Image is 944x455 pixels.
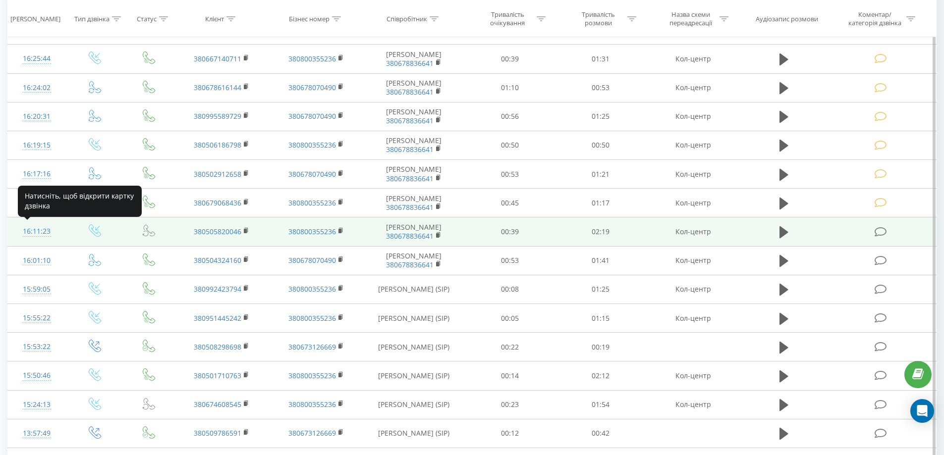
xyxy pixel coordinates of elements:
td: 00:39 [465,45,555,73]
a: 380951445242 [194,313,241,323]
div: 16:11:23 [18,222,56,241]
a: 380678836641 [386,260,434,269]
div: Тривалість розмови [572,10,625,27]
a: 380673126669 [288,428,336,438]
a: 380679068436 [194,198,241,207]
td: Кол-центр [646,73,740,102]
div: 15:24:13 [18,395,56,414]
td: 01:21 [555,160,646,189]
td: [PERSON_NAME] [363,131,465,159]
td: 02:12 [555,361,646,390]
td: 00:08 [465,275,555,303]
div: Натисніть, щоб відкрити картку дзвінка [18,186,142,217]
a: 380800355236 [288,371,336,380]
td: 01:31 [555,45,646,73]
td: Кол-центр [646,246,740,275]
td: Кол-центр [646,304,740,333]
td: 00:23 [465,390,555,419]
td: Кол-центр [646,390,740,419]
td: 00:39 [465,217,555,246]
td: 01:17 [555,189,646,217]
td: 00:53 [465,246,555,275]
td: Кол-центр [646,102,740,131]
a: 380678836641 [386,145,434,154]
td: Кол-центр [646,275,740,303]
td: [PERSON_NAME] (SIP) [363,275,465,303]
td: [PERSON_NAME] [363,160,465,189]
div: Open Intercom Messenger [910,399,934,423]
div: Аудіозапис розмови [756,14,818,23]
div: 16:24:02 [18,78,56,98]
td: Кол-центр [646,361,740,390]
a: 380505820046 [194,227,241,236]
td: [PERSON_NAME] [363,217,465,246]
a: 380678070490 [288,169,336,179]
a: 380506186798 [194,140,241,150]
div: 15:53:22 [18,337,56,356]
div: 15:50:46 [18,366,56,385]
td: 00:05 [465,304,555,333]
div: 13:57:49 [18,424,56,443]
div: Тривалість очікування [481,10,534,27]
td: 01:25 [555,275,646,303]
td: [PERSON_NAME] [363,246,465,275]
td: Кол-центр [646,189,740,217]
a: 380992423794 [194,284,241,294]
a: 380678836641 [386,116,434,125]
td: Кол-центр [646,160,740,189]
td: 01:10 [465,73,555,102]
div: 15:59:05 [18,280,56,299]
a: 380678070490 [288,111,336,121]
td: Кол-центр [646,45,740,73]
td: 01:41 [555,246,646,275]
td: 00:45 [465,189,555,217]
td: Кол-центр [646,217,740,246]
td: [PERSON_NAME] [363,45,465,73]
td: [PERSON_NAME] [363,102,465,131]
div: Тип дзвінка [74,14,110,23]
td: 00:53 [555,73,646,102]
div: 15:55:22 [18,308,56,328]
a: 380504324160 [194,255,241,265]
td: 01:54 [555,390,646,419]
td: [PERSON_NAME] (SIP) [363,390,465,419]
a: 380800355236 [288,400,336,409]
a: 380508298698 [194,342,241,352]
a: 380678616144 [194,83,241,92]
a: 380678836641 [386,202,434,212]
td: 00:12 [465,419,555,448]
div: 16:20:31 [18,107,56,126]
a: 380678070490 [288,83,336,92]
a: 380674608545 [194,400,241,409]
td: 00:22 [465,333,555,361]
td: 00:56 [465,102,555,131]
div: Клієнт [205,14,224,23]
div: 16:19:15 [18,136,56,155]
td: [PERSON_NAME] (SIP) [363,333,465,361]
a: 380673126669 [288,342,336,352]
td: [PERSON_NAME] [363,73,465,102]
div: Статус [137,14,157,23]
div: 16:17:16 [18,164,56,184]
td: [PERSON_NAME] [363,189,465,217]
a: 380501710763 [194,371,241,380]
a: 380800355236 [288,313,336,323]
td: 00:50 [555,131,646,159]
td: 00:50 [465,131,555,159]
a: 380678836641 [386,174,434,183]
div: 16:01:10 [18,251,56,270]
div: [PERSON_NAME] [10,14,60,23]
a: 380800355236 [288,54,336,63]
a: 380678070490 [288,255,336,265]
a: 380800355236 [288,198,336,207]
div: Співробітник [387,14,427,23]
a: 380678836641 [386,30,434,39]
td: 01:25 [555,102,646,131]
div: Коментар/категорія дзвінка [846,10,904,27]
a: 380800355236 [288,284,336,294]
div: Бізнес номер [289,14,330,23]
td: 00:53 [465,160,555,189]
a: 380800355236 [288,227,336,236]
td: [PERSON_NAME] (SIP) [363,304,465,333]
a: 380667140711 [194,54,241,63]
